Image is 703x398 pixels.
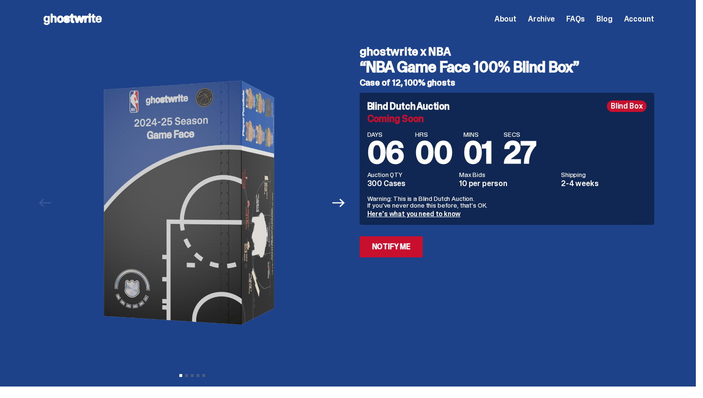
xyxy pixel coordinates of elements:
img: NBA-Hero-1.png [61,38,324,367]
a: FAQs [566,15,585,23]
button: View slide 2 [185,374,188,377]
h4: Blind Dutch Auction [367,101,450,111]
a: Notify Me [360,236,423,257]
dd: 300 Cases [367,180,454,188]
a: About [494,15,516,23]
span: SECS [504,131,536,138]
a: Archive [528,15,555,23]
dd: 2-4 weeks [561,180,647,188]
div: Coming Soon [367,114,647,123]
dd: 10 per person [459,180,555,188]
a: Blog [596,15,612,23]
button: Next [329,192,350,213]
span: 01 [463,133,492,173]
a: Here's what you need to know [367,210,461,218]
dt: Max Bids [459,171,555,178]
span: 06 [367,133,404,173]
span: DAYS [367,131,404,138]
button: View slide 4 [197,374,199,377]
p: Warning: This is a Blind Dutch Auction. If you’ve never done this before, that’s OK. [367,195,647,209]
button: View slide 3 [191,374,194,377]
dt: Auction QTY [367,171,454,178]
button: View slide 5 [202,374,205,377]
h4: ghostwrite x NBA [360,46,654,57]
button: View slide 1 [179,374,182,377]
dt: Shipping [561,171,647,178]
a: Account [624,15,654,23]
span: 00 [415,133,452,173]
h3: “NBA Game Face 100% Blind Box” [360,59,654,75]
span: 27 [504,133,536,173]
div: Blind Box [607,100,647,112]
h5: Case of 12, 100% ghosts [360,78,654,87]
span: HRS [415,131,452,138]
span: MINS [463,131,492,138]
